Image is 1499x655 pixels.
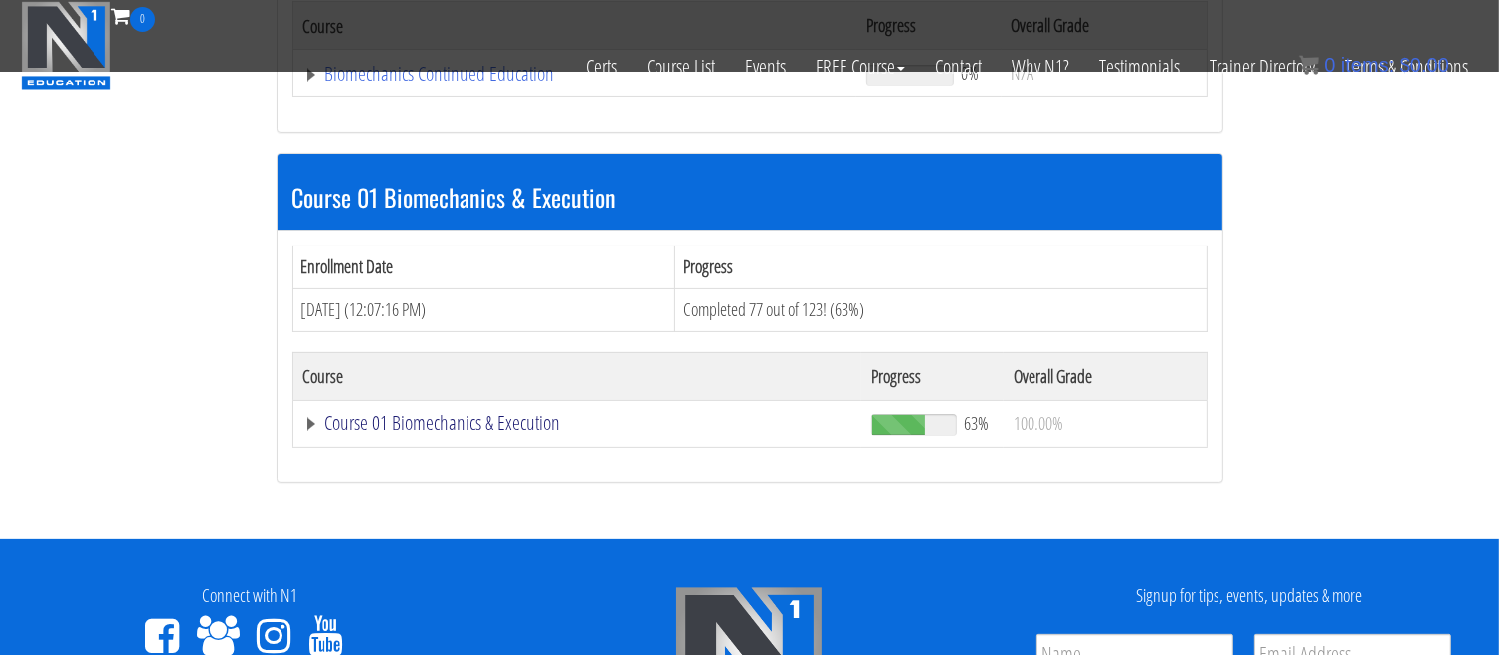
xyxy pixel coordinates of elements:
a: Contact [920,32,997,101]
a: Testimonials [1084,32,1195,101]
a: Terms & Conditions [1330,32,1483,101]
bdi: 0.00 [1400,54,1449,76]
span: $ [1400,54,1410,76]
span: items: [1341,54,1394,76]
a: Course List [632,32,730,101]
td: [DATE] (12:07:16 PM) [292,288,674,331]
a: Events [730,32,801,101]
th: Overall Grade [1004,352,1207,400]
h4: Signup for tips, events, updates & more [1015,586,1484,606]
th: Course [292,352,861,400]
th: Progress [674,246,1207,289]
td: Completed 77 out of 123! (63%) [674,288,1207,331]
a: 0 [111,2,155,29]
img: n1-education [21,1,111,90]
span: 0 [1324,54,1335,76]
h4: Connect with N1 [15,586,484,606]
th: Progress [861,352,1004,400]
a: Certs [571,32,632,101]
img: icon11.png [1299,55,1319,75]
a: Course 01 Biomechanics & Execution [303,413,852,433]
span: 0 [130,7,155,32]
h3: Course 01 Biomechanics & Execution [292,184,1208,210]
th: Enrollment Date [292,246,674,289]
td: 100.00% [1004,400,1207,447]
a: FREE Course [801,32,920,101]
span: 63% [964,412,989,434]
a: 0 items: $0.00 [1299,54,1449,76]
a: Trainer Directory [1195,32,1330,101]
a: Why N1? [997,32,1084,101]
